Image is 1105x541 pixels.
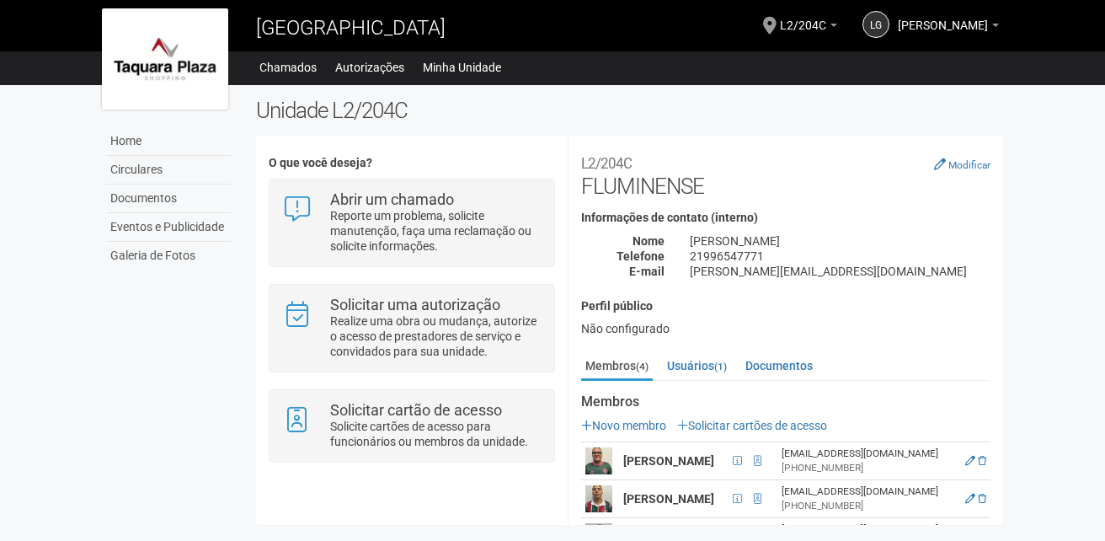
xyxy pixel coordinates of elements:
img: user.png [585,485,612,512]
div: Não configurado [581,321,990,336]
a: Minha Unidade [423,56,501,79]
img: user.png [585,447,612,474]
a: Solicitar cartão de acesso Solicite cartões de acesso para funcionários ou membros da unidade. [282,403,541,449]
small: Modificar [948,159,990,171]
strong: Telefone [617,249,665,263]
small: L2/204C [581,155,632,172]
a: Novo membro [581,419,666,432]
p: Reporte um problema, solicite manutenção, faça uma reclamação ou solicite informações. [330,208,542,254]
h4: Informações de contato (interno) [581,212,990,224]
strong: Abrir um chamado [330,190,454,208]
div: [PERSON_NAME][EMAIL_ADDRESS][DOMAIN_NAME] [677,264,1003,279]
h2: FLUMINENSE [581,148,990,199]
strong: Nome [633,234,665,248]
a: Documentos [106,185,231,213]
img: logo.jpg [102,8,228,110]
a: Galeria de Fotos [106,242,231,270]
div: 21996547771 [677,249,1003,264]
strong: Membros [581,394,990,410]
a: Chamados [259,56,317,79]
a: Usuários(1) [663,353,731,378]
a: Editar membro [965,455,975,467]
div: [PHONE_NUMBER] [782,461,954,475]
small: (1) [714,361,727,372]
p: Solicite cartões de acesso para funcionários ou membros da unidade. [330,419,542,449]
a: Documentos [741,353,817,378]
strong: Solicitar cartão de acesso [330,401,502,419]
span: L2/204C [780,3,826,32]
strong: Solicitar uma autorização [330,296,500,313]
div: [EMAIL_ADDRESS][DOMAIN_NAME] [782,485,954,499]
a: Abrir um chamado Reporte um problema, solicite manutenção, faça uma reclamação ou solicite inform... [282,192,541,254]
a: Home [106,127,231,156]
small: (4) [636,361,649,372]
div: [PERSON_NAME] [677,233,1003,249]
a: L2/204C [780,21,837,35]
a: LG [862,11,889,38]
a: Autorizações [335,56,404,79]
div: [PHONE_NUMBER] [782,499,954,513]
strong: [PERSON_NAME] [623,454,714,468]
a: Editar membro [965,493,975,505]
strong: [PERSON_NAME] [623,492,714,506]
a: Solicitar cartões de acesso [677,419,827,432]
a: Circulares [106,156,231,185]
a: Modificar [934,158,990,171]
a: Excluir membro [978,455,986,467]
div: [EMAIL_ADDRESS][DOMAIN_NAME] [782,447,954,461]
a: Membros(4) [581,353,653,381]
strong: E-mail [629,265,665,278]
div: [EMAIL_ADDRESS][DOMAIN_NAME] [782,522,954,537]
span: Luiza Gomes Nogueira [898,3,988,32]
h4: Perfil público [581,300,990,313]
p: Realize uma obra ou mudança, autorize o acesso de prestadores de serviço e convidados para sua un... [330,313,542,359]
h4: O que você deseja? [269,157,554,169]
a: Excluir membro [978,493,986,505]
h2: Unidade L2/204C [256,98,1003,123]
a: Eventos e Publicidade [106,213,231,242]
a: Solicitar uma autorização Realize uma obra ou mudança, autorize o acesso de prestadores de serviç... [282,297,541,359]
span: [GEOGRAPHIC_DATA] [256,16,446,40]
a: [PERSON_NAME] [898,21,999,35]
